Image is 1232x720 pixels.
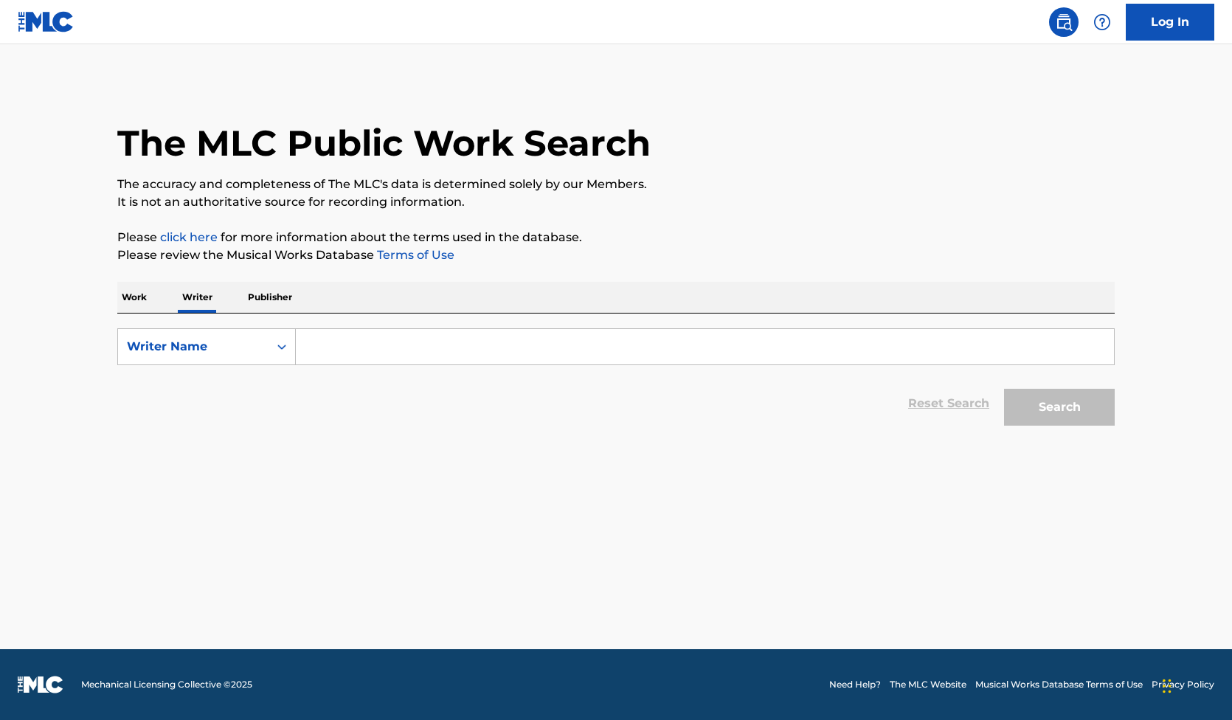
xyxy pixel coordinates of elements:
[117,193,1115,211] p: It is not an authoritative source for recording information.
[117,121,651,165] h1: The MLC Public Work Search
[1152,678,1214,691] a: Privacy Policy
[127,338,260,356] div: Writer Name
[81,678,252,691] span: Mechanical Licensing Collective © 2025
[1163,664,1172,708] div: Drag
[1055,13,1073,31] img: search
[160,230,218,244] a: click here
[18,676,63,693] img: logo
[1126,4,1214,41] a: Log In
[18,11,75,32] img: MLC Logo
[1158,649,1232,720] iframe: Chat Widget
[117,282,151,313] p: Work
[890,678,966,691] a: The MLC Website
[243,282,297,313] p: Publisher
[1087,7,1117,37] div: Help
[117,328,1115,433] form: Search Form
[1049,7,1079,37] a: Public Search
[117,246,1115,264] p: Please review the Musical Works Database
[117,176,1115,193] p: The accuracy and completeness of The MLC's data is determined solely by our Members.
[1093,13,1111,31] img: help
[117,229,1115,246] p: Please for more information about the terms used in the database.
[975,678,1143,691] a: Musical Works Database Terms of Use
[829,678,881,691] a: Need Help?
[178,282,217,313] p: Writer
[374,248,454,262] a: Terms of Use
